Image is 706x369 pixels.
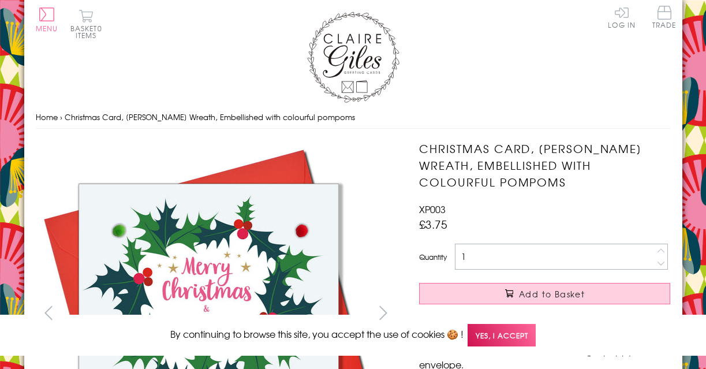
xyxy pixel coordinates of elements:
span: › [60,111,62,122]
span: 0 items [76,23,102,40]
a: Log In [608,6,636,28]
h1: Christmas Card, [PERSON_NAME] Wreath, Embellished with colourful pompoms [419,140,670,190]
span: Christmas Card, [PERSON_NAME] Wreath, Embellished with colourful pompoms [65,111,355,122]
label: Quantity [419,252,447,262]
a: Home [36,111,58,122]
span: Menu [36,23,58,33]
a: Trade [652,6,677,31]
img: Claire Giles Greetings Cards [307,12,399,103]
button: Basket0 items [70,9,102,39]
span: XP003 [419,202,446,216]
nav: breadcrumbs [36,106,671,129]
span: £3.75 [419,216,447,232]
button: Menu [36,8,58,32]
span: Add to Basket [519,288,585,300]
button: Add to Basket [419,283,670,304]
span: Yes, I accept [468,324,536,346]
button: next [370,300,396,326]
button: prev [36,300,62,326]
span: Trade [652,6,677,28]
